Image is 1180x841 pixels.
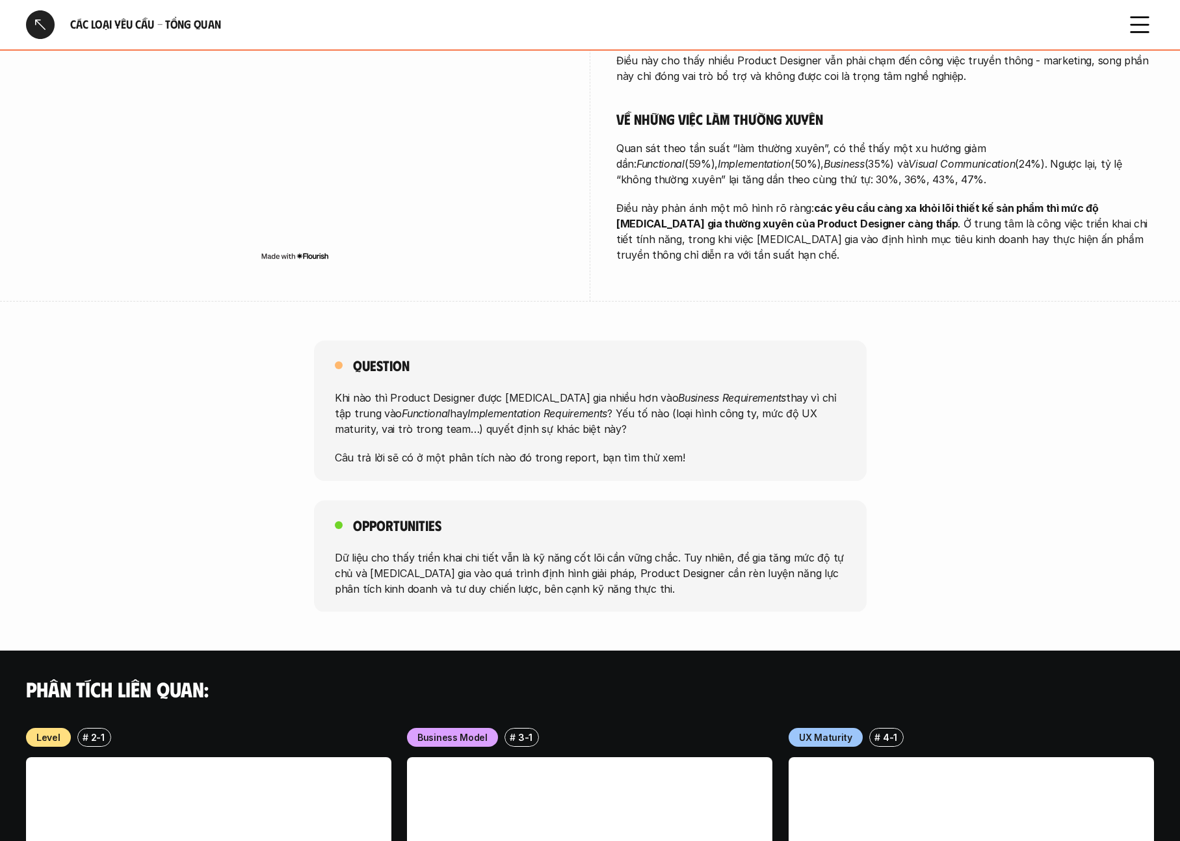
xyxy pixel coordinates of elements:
[402,407,450,420] em: Functional
[616,200,1154,263] p: Điều này phản ánh một mô hình rõ ràng: . Ở trung tâm là công việc triển khai chi tiết tính năng, ...
[335,549,846,596] p: Dữ liệu cho thấy triển khai chi tiết vẫn là kỹ năng cốt lõi cần vững chắc. Tuy nhiên, để gia tăng...
[799,731,852,744] p: UX Maturity
[824,157,865,170] em: Business
[678,391,786,404] em: Business Requirements
[70,17,1110,32] h6: Các loại yêu cầu - Tổng quan
[467,407,607,420] em: Implementation Requirements
[353,356,410,374] h5: Question
[83,732,88,742] h6: #
[908,157,1015,170] em: Visual Communication
[616,140,1154,187] p: Quan sát theo tần suất “làm thường xuyên”, có thể thấy một xu hướng giảm dần: (59%), (50%), (35%)...
[616,37,1154,84] p: xuất hiện ở 71% số người được hỏi, nhưng đa số ở mức “không thường xuyên” (47%). Điều này cho thấ...
[883,731,897,744] p: 4-1
[26,677,1154,701] h4: Phân tích liên quan:
[636,157,685,170] em: Functional
[36,731,60,744] p: Level
[91,731,105,744] p: 2-1
[616,201,1101,230] strong: các yêu cầu càng xa khỏi lõi thiết kế sản phẩm thì mức độ [MEDICAL_DATA] gia thường xuyên của Pro...
[417,731,488,744] p: Business Model
[616,110,1154,128] h5: Về những việc làm thường xuyên
[335,450,846,465] p: Câu trả lời sẽ có ở một phân tích nào đó trong report, bạn tìm thử xem!
[353,516,441,534] h5: Opportunities
[718,157,791,170] em: Implementation
[518,731,532,744] p: 3-1
[874,732,880,742] h6: #
[616,38,723,51] em: Visual Communication
[510,732,516,742] h6: #
[335,390,846,437] p: Khi nào thì Product Designer được [MEDICAL_DATA] gia nhiều hơn vào thay vì chỉ tập trung vào hay ...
